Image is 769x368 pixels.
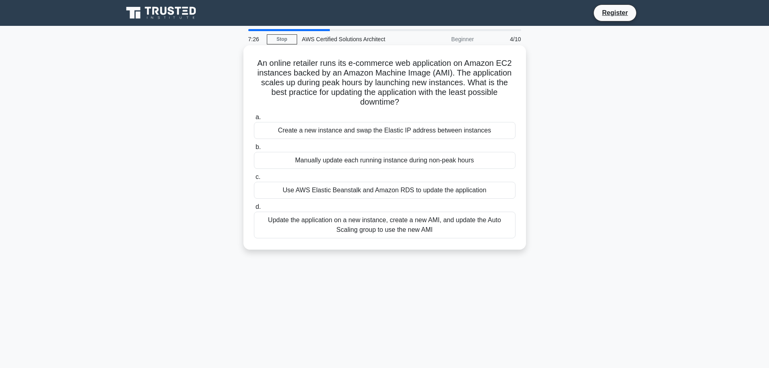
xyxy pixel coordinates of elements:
span: b. [256,143,261,150]
div: Beginner [408,31,479,47]
div: Use AWS Elastic Beanstalk and Amazon RDS to update the application [254,182,515,199]
h5: An online retailer runs its e-commerce web application on Amazon EC2 instances backed by an Amazo... [253,58,516,107]
div: Create a new instance and swap the Elastic IP address between instances [254,122,515,139]
div: 4/10 [479,31,526,47]
a: Stop [267,34,297,44]
a: Register [597,8,633,18]
span: a. [256,114,261,120]
div: Manually update each running instance during non-peak hours [254,152,515,169]
div: 7:26 [243,31,267,47]
div: AWS Certified Solutions Architect [297,31,408,47]
span: d. [256,203,261,210]
div: Update the application on a new instance, create a new AMI, and update the Auto Scaling group to ... [254,212,515,238]
span: c. [256,173,260,180]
